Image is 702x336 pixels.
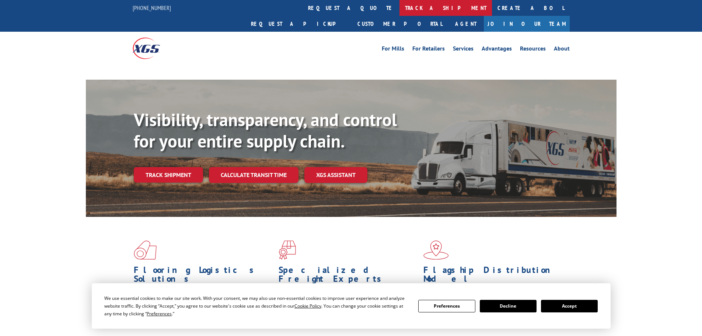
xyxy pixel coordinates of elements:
[209,167,298,183] a: Calculate transit time
[279,240,296,260] img: xgs-icon-focused-on-flooring-red
[554,46,570,54] a: About
[134,266,273,287] h1: Flooring Logistics Solutions
[448,16,484,32] a: Agent
[352,16,448,32] a: Customer Portal
[480,300,537,312] button: Decline
[423,240,449,260] img: xgs-icon-flagship-distribution-model-red
[453,46,474,54] a: Services
[134,108,397,152] b: Visibility, transparency, and control for your entire supply chain.
[412,46,445,54] a: For Retailers
[245,16,352,32] a: Request a pickup
[484,16,570,32] a: Join Our Team
[423,266,563,287] h1: Flagship Distribution Model
[134,240,157,260] img: xgs-icon-total-supply-chain-intelligence-red
[147,311,172,317] span: Preferences
[279,266,418,287] h1: Specialized Freight Experts
[541,300,598,312] button: Accept
[482,46,512,54] a: Advantages
[104,294,409,318] div: We use essential cookies to make our site work. With your consent, we may also use non-essential ...
[520,46,546,54] a: Resources
[92,283,611,329] div: Cookie Consent Prompt
[134,167,203,183] a: Track shipment
[133,4,171,11] a: [PHONE_NUMBER]
[304,167,367,183] a: XGS ASSISTANT
[382,46,404,54] a: For Mills
[294,303,321,309] span: Cookie Policy
[418,300,475,312] button: Preferences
